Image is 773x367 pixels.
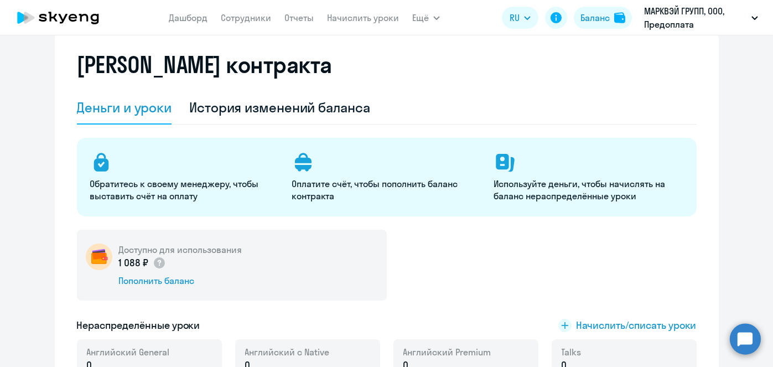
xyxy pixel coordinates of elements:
[119,244,242,256] h5: Доступно для использования
[644,4,747,31] p: МАРКВЭЙ ГРУПП, ООО, Предоплата
[245,346,330,358] span: Английский с Native
[119,256,167,270] p: 1 088 ₽
[502,7,538,29] button: RU
[614,12,625,23] img: balance
[87,346,170,358] span: Английский General
[562,346,582,358] span: Talks
[510,11,520,24] span: RU
[580,11,610,24] div: Баланс
[403,346,491,358] span: Английский Premium
[574,7,632,29] button: Балансbalance
[412,7,440,29] button: Ещё
[169,12,207,23] a: Дашборд
[90,178,279,202] p: Обратитесь к своему менеджеру, чтобы выставить счёт на оплату
[77,99,172,116] div: Деньги и уроки
[576,318,697,333] span: Начислить/списать уроки
[639,4,764,31] button: МАРКВЭЙ ГРУПП, ООО, Предоплата
[292,178,481,202] p: Оплатите счёт, чтобы пополнить баланс контракта
[189,99,370,116] div: История изменений баланса
[284,12,314,23] a: Отчеты
[412,11,429,24] span: Ещё
[221,12,271,23] a: Сотрудники
[77,318,200,333] h5: Нераспределённые уроки
[77,51,333,78] h2: [PERSON_NAME] контракта
[494,178,683,202] p: Используйте деньги, чтобы начислять на баланс нераспределённые уроки
[327,12,399,23] a: Начислить уроки
[119,275,242,287] div: Пополнить баланс
[86,244,112,270] img: wallet-circle.png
